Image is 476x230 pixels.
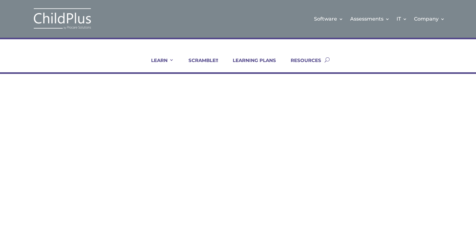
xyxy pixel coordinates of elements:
[350,6,390,31] a: Assessments
[397,6,407,31] a: IT
[143,57,174,72] a: LEARN
[414,6,445,31] a: Company
[283,57,321,72] a: RESOURCES
[181,57,218,72] a: SCRAMBLE!!
[314,6,343,31] a: Software
[225,57,276,72] a: LEARNING PLANS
